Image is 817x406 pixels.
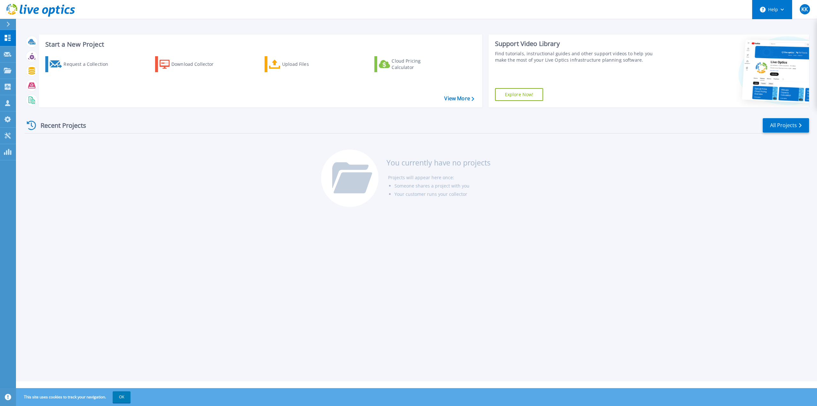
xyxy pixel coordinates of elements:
[45,56,116,72] a: Request a Collection
[374,56,446,72] a: Cloud Pricing Calculator
[388,173,491,182] li: Projects will appear here once:
[171,58,222,71] div: Download Collector
[113,391,131,403] button: OK
[265,56,336,72] a: Upload Files
[282,58,333,71] div: Upload Files
[495,40,661,48] div: Support Video Library
[45,41,474,48] h3: Start a New Project
[64,58,115,71] div: Request a Collection
[155,56,226,72] a: Download Collector
[394,190,491,198] li: Your customer runs your collector
[392,58,443,71] div: Cloud Pricing Calculator
[444,96,474,102] a: View More
[763,118,809,133] a: All Projects
[18,391,131,403] span: This site uses cookies to track your navigation.
[394,182,491,190] li: Someone shares a project with you
[801,7,808,12] span: KK
[25,118,95,133] div: Recent Projects
[386,159,491,166] h3: You currently have no projects
[495,88,543,101] a: Explore Now!
[495,50,661,63] div: Find tutorials, instructional guides and other support videos to help you make the most of your L...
